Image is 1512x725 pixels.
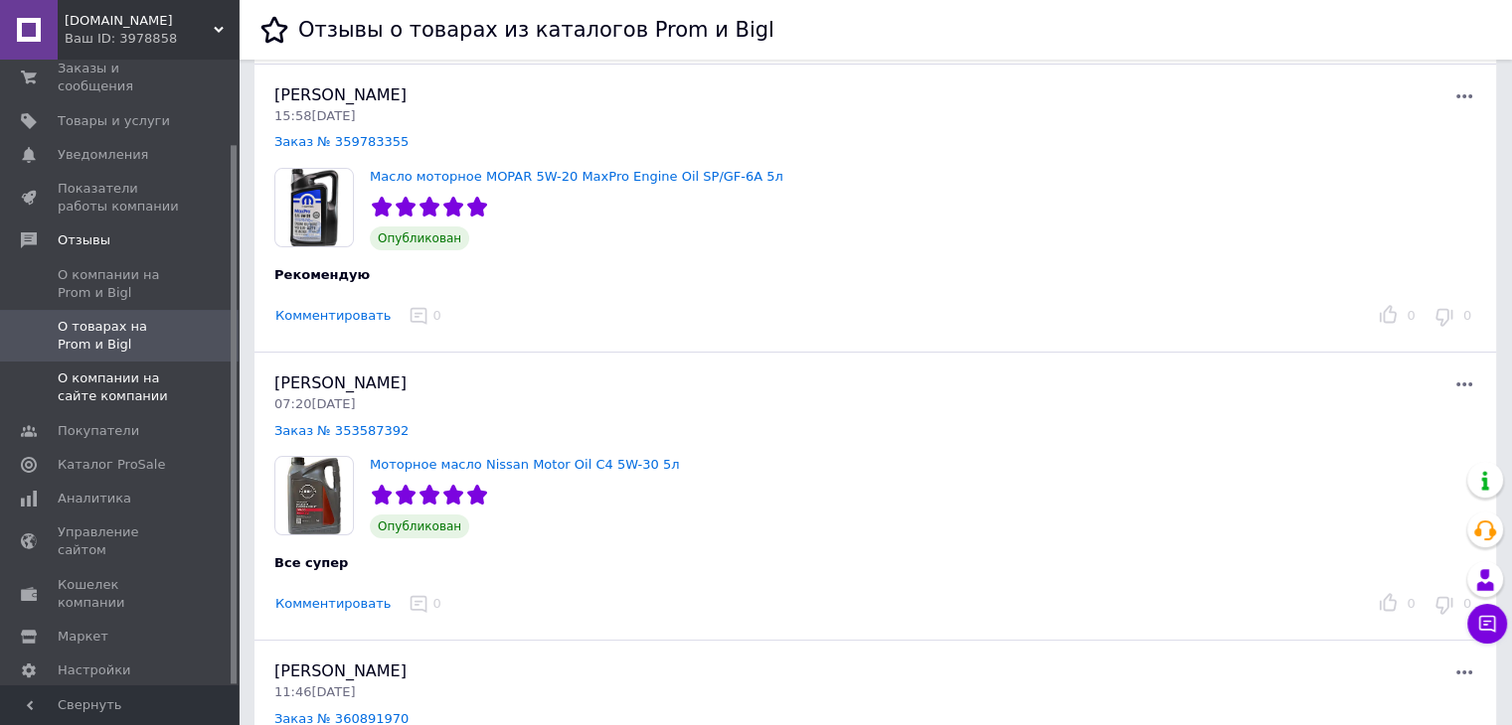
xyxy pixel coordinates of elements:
span: Покупатели [58,422,139,440]
span: Каталог ProSale [58,456,165,474]
span: 11:46[DATE] [274,684,355,699]
span: Уведомления [58,146,148,164]
span: 07:20[DATE] [274,396,355,411]
div: Ваш ID: 3978858 [65,30,239,48]
span: [PERSON_NAME] [274,373,407,392]
span: Кошелек компании [58,576,184,612]
span: Товары и услуги [58,112,170,130]
span: Опубликован [370,226,469,250]
span: 15:58[DATE] [274,108,355,123]
span: Маркет [58,628,108,646]
span: Заказы и сообщения [58,60,184,95]
img: Моторное масло Nissan Motor Oil C4 5W-30 5л [275,457,353,534]
a: Заказ № 353587392 [274,423,409,438]
img: Масло моторное MOPAR 5W-20 MaxPro Engine Oil SP/GF-6A 5л [275,169,353,246]
span: Управление сайтом [58,523,184,559]
span: Отзывы [58,231,110,249]
button: Комментировать [274,594,392,615]
a: Заказ № 359783355 [274,134,409,149]
span: О товарах на Prom и Bigl [58,318,184,354]
span: [PERSON_NAME] [274,85,407,104]
span: Опубликован [370,514,469,538]
span: Аналитика [58,490,131,507]
h1: Отзывы о товарах из каталогов Prom и Bigl [298,18,774,42]
button: Чат с покупателем [1467,604,1507,644]
a: Масло моторное MOPAR 5W-20 MaxPro Engine Oil SP/GF-6A 5л [370,169,783,184]
a: Моторное масло Nissan Motor Oil C4 5W-30 5л [370,457,679,472]
span: [PERSON_NAME] [274,661,407,680]
button: Комментировать [274,306,392,327]
span: Показатели работы компании [58,180,184,216]
span: О компании на Prom и Bigl [58,266,184,302]
span: О компании на сайте компании [58,369,184,405]
span: Настройки [58,661,130,679]
span: Рекомендую [274,267,370,282]
span: Все супер [274,555,348,570]
span: OILCAR.TOP [65,12,214,30]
